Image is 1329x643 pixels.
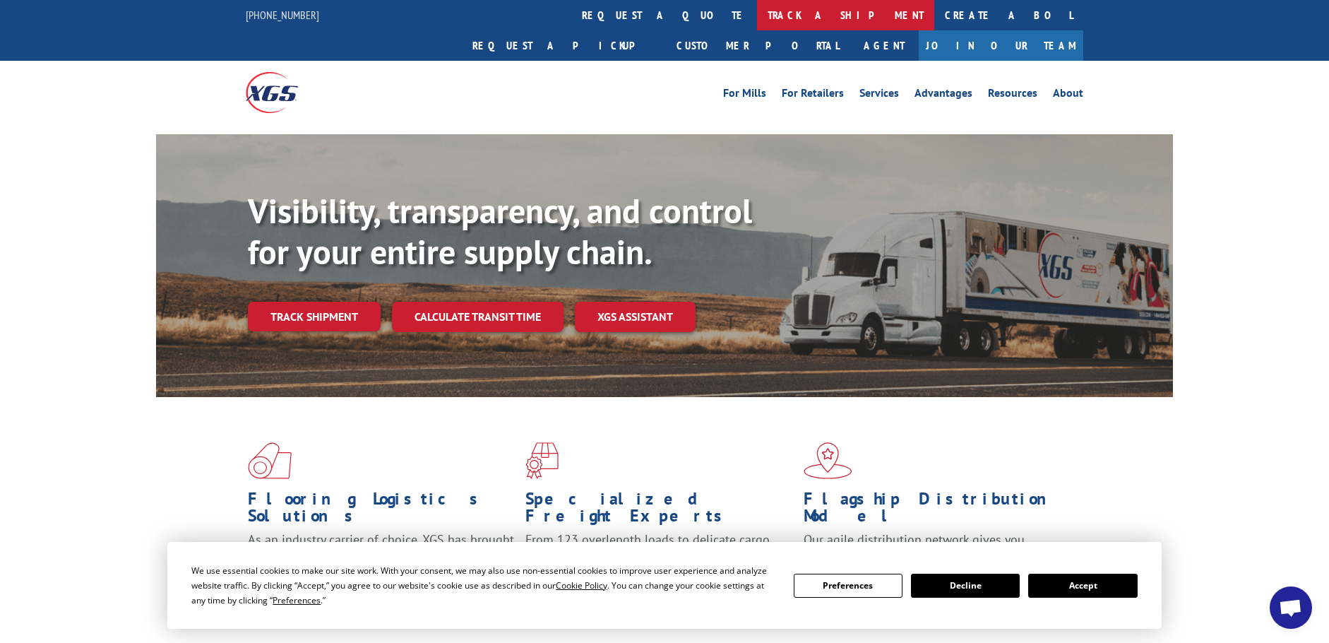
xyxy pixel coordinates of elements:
[462,30,666,61] a: Request a pickup
[248,531,514,582] span: As an industry carrier of choice, XGS has brought innovation and dedication to flooring logistics...
[246,8,319,22] a: [PHONE_NUMBER]
[850,30,919,61] a: Agent
[911,574,1020,598] button: Decline
[191,563,776,608] div: We use essential cookies to make our site work. With your consent, we may also use non-essential ...
[1028,574,1137,598] button: Accept
[988,88,1037,103] a: Resources
[248,442,292,479] img: xgs-icon-total-supply-chain-intelligence-red
[1053,88,1083,103] a: About
[392,302,564,332] a: Calculate transit time
[525,490,792,531] h1: Specialized Freight Experts
[804,442,852,479] img: xgs-icon-flagship-distribution-model-red
[525,531,792,594] p: From 123 overlength loads to delicate cargo, our experienced staff knows the best way to move you...
[804,531,1063,565] span: Our agile distribution network gives you nationwide inventory management on demand.
[273,594,321,606] span: Preferences
[1270,586,1312,629] div: Open chat
[248,302,381,331] a: Track shipment
[782,88,844,103] a: For Retailers
[167,542,1162,629] div: Cookie Consent Prompt
[248,189,752,273] b: Visibility, transparency, and control for your entire supply chain.
[794,574,902,598] button: Preferences
[525,442,559,479] img: xgs-icon-focused-on-flooring-red
[248,490,515,531] h1: Flooring Logistics Solutions
[575,302,696,332] a: XGS ASSISTANT
[666,30,850,61] a: Customer Portal
[723,88,766,103] a: For Mills
[556,579,607,591] span: Cookie Policy
[804,490,1071,531] h1: Flagship Distribution Model
[859,88,899,103] a: Services
[919,30,1083,61] a: Join Our Team
[914,88,972,103] a: Advantages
